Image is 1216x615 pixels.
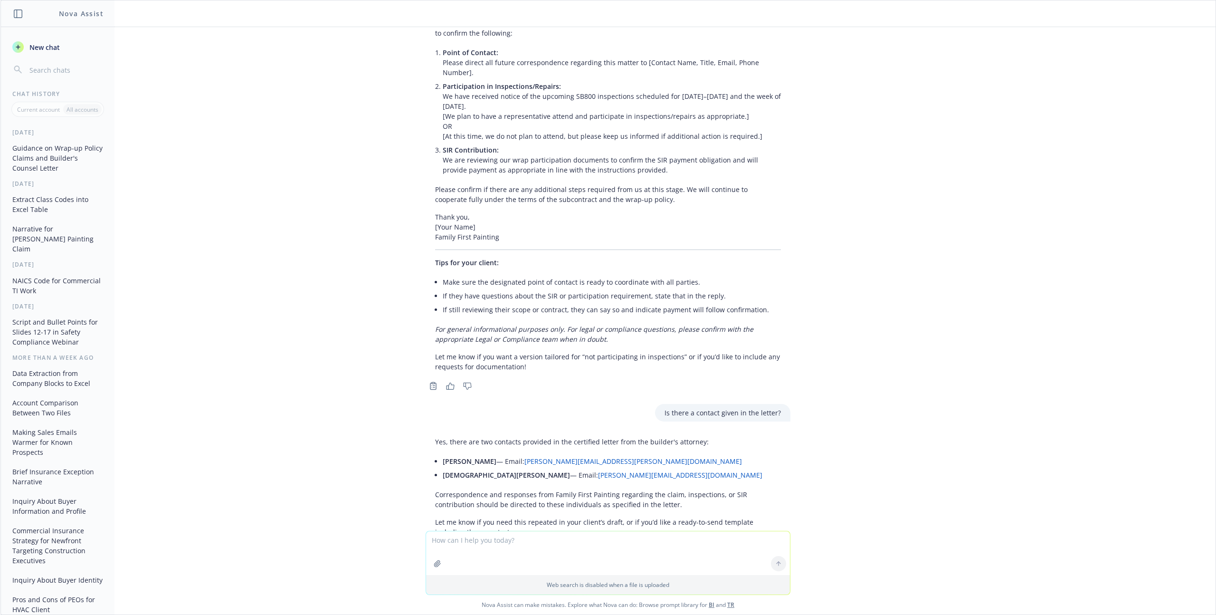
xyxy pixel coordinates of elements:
[9,314,107,350] button: Script and Bullet Points for Slides 12-17 in Safety Compliance Webinar
[443,289,781,303] li: If they have questions about the SIR or participation requirement, state that in the reply.
[4,595,1212,615] span: Nova Assist can make mistakes. Explore what Nova can do: Browse prompt library for and
[9,38,107,56] button: New chat
[432,581,784,589] p: Web search is disabled when a file is uploaded
[435,325,753,344] em: For general informational purposes only. For legal or compliance questions, please confirm with t...
[59,9,104,19] h1: Nova Assist
[9,493,107,519] button: Inquiry About Buyer Information and Profile
[460,379,475,393] button: Thumbs down
[9,523,107,568] button: Commercial Insurance Strategy for Newfront Targeting Construction Executives
[9,365,107,391] button: Data Extraction from Company Blocks to Excel
[435,258,499,267] span: Tips for your client:
[9,221,107,257] button: Narrative for [PERSON_NAME] Painting Claim
[443,471,570,480] span: [DEMOGRAPHIC_DATA][PERSON_NAME]
[1,354,114,362] div: More than a week ago
[443,454,781,468] li: — Email:
[443,303,781,317] li: If still reviewing their scope or contract, they can say so and indicate payment will follow conf...
[9,424,107,460] button: Making Sales Emails Warmer for Known Prospects
[9,464,107,490] button: Brief Insurance Exception Narrative
[727,601,734,609] a: TR
[9,140,107,176] button: Guidance on Wrap-up Policy Claims and Builder's Counsel Letter
[435,18,781,38] p: Family First Painting acknowledges receipt of your correspondence dated [insert date of letter], ...
[443,81,781,141] p: We have received notice of the upcoming SB800 inspections scheduled for [DATE]–[DATE] and the wee...
[665,408,781,418] p: Is there a contact given in the letter?
[435,517,781,537] p: Let me know if you need this repeated in your client’s draft, or if you’d like a ready-to-send te...
[435,437,781,447] p: Yes, there are two contacts provided in the certified letter from the builder's attorney:
[9,395,107,421] button: Account Comparison Between Two Files
[435,352,781,372] p: Let me know if you want a version tailored for “not participating in inspections” or if you’d lik...
[443,82,561,91] span: Participation in Inspections/Repairs:
[28,42,60,52] span: New chat
[435,490,781,509] p: Correspondence and responses from Family First Painting regarding the claim, inspections, or SIR ...
[435,212,781,242] p: Thank you, [Your Name] Family First Painting
[443,145,781,175] p: We are reviewing our wrap participation documents to confirm the SIR payment obligation and will ...
[9,192,107,217] button: Extract Class Codes into Excel Table
[443,48,498,57] span: Point of Contact:
[9,273,107,298] button: NAICS Code for Commercial TI Work
[1,90,114,98] div: Chat History
[1,260,114,269] div: [DATE]
[443,275,781,289] li: Make sure the designated point of contact is ready to coordinate with all parties.
[1,128,114,136] div: [DATE]
[9,572,107,588] button: Inquiry About Buyer Identity
[17,106,60,114] p: Current account
[429,382,437,390] svg: Copy to clipboard
[443,457,496,466] span: [PERSON_NAME]
[1,302,114,310] div: [DATE]
[66,106,98,114] p: All accounts
[524,457,742,466] a: [PERSON_NAME][EMAIL_ADDRESS][PERSON_NAME][DOMAIN_NAME]
[28,63,103,77] input: Search chats
[443,145,499,154] span: SIR Contribution:
[709,601,714,609] a: BI
[443,468,781,482] li: — Email:
[1,180,114,188] div: [DATE]
[598,471,762,480] a: [PERSON_NAME][EMAIL_ADDRESS][DOMAIN_NAME]
[435,184,781,204] p: Please confirm if there are any additional steps required from us at this stage. We will continue...
[443,48,781,77] p: Please direct all future correspondence regarding this matter to [Contact Name, Title, Email, Pho...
